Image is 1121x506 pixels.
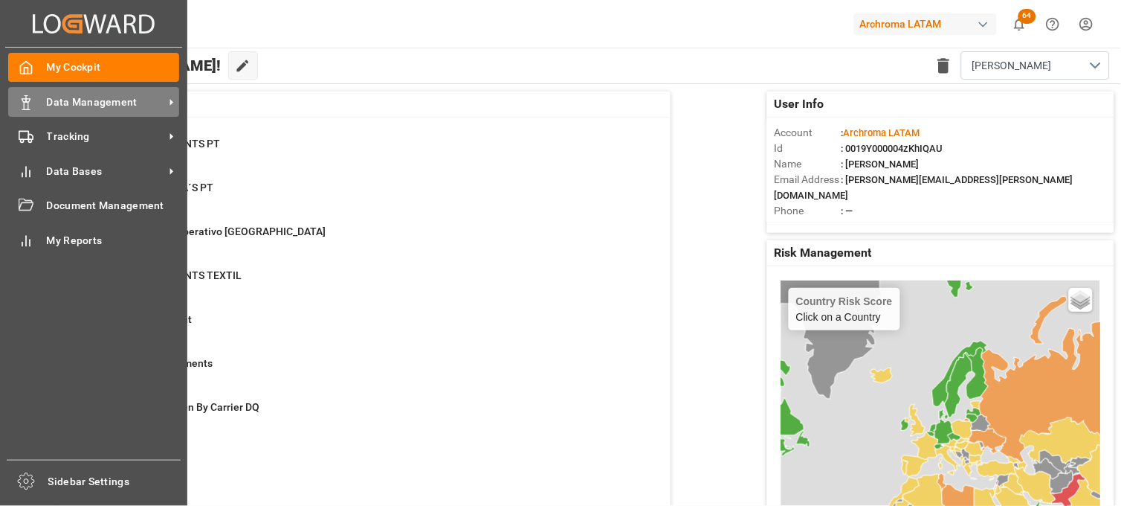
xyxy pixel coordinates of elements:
span: : 0019Y000004zKhIQAU [841,143,943,154]
a: 20TRANSSHIPMENTS PTContainer Schema [76,136,652,167]
a: My Cockpit [8,53,179,82]
button: open menu [961,51,1110,80]
span: Hello [PERSON_NAME]! [61,51,221,80]
span: Sidebar Settings [48,474,181,490]
span: Archroma LATAM [844,127,920,138]
a: Layers [1069,288,1093,312]
span: : Shipper [841,221,879,232]
a: My Reports [8,225,179,254]
span: Data Management [47,95,164,110]
a: Document Management [8,191,179,220]
a: 12CAMBIO DE ETA´S PTContainer Schema [76,180,652,211]
h4: Country Risk Score [796,295,893,307]
span: User Info [775,95,824,113]
button: show 64 new notifications [1003,7,1036,41]
span: : [841,127,920,138]
a: 0Customer AvientContainer Schema [76,312,652,343]
a: 50Escalated ShipmentsContainer Schema [76,356,652,387]
button: Help Center [1036,7,1070,41]
button: Archroma LATAM [854,10,1003,38]
span: : [PERSON_NAME] [841,158,920,170]
span: : [PERSON_NAME][EMAIL_ADDRESS][PERSON_NAME][DOMAIN_NAME] [775,174,1073,201]
span: 64 [1018,9,1036,24]
span: Email Address [775,172,841,188]
span: Id [775,141,841,156]
span: Account [775,125,841,141]
span: Name [775,156,841,172]
a: 692DemorasContainer Schema [76,443,652,475]
div: Click on a Country [796,295,893,323]
span: Account Type [775,219,841,234]
span: Tracking [47,129,164,144]
span: : — [841,205,853,217]
a: 0Events Not Given By Carrier DQContainer Schema [76,400,652,431]
span: Data Bases [47,164,164,179]
span: Document Management [47,198,180,214]
span: Phone [775,203,841,219]
span: Risk Management [775,244,872,262]
a: 109TRANSSHIPMENTS TEXTILContainer Schema [76,268,652,299]
span: [PERSON_NAME] [972,58,1052,74]
a: 228Seguimiento Operativo [GEOGRAPHIC_DATA]Container Schema [76,224,652,255]
span: My Reports [47,233,180,249]
span: My Cockpit [47,60,180,75]
span: Seguimiento Operativo [GEOGRAPHIC_DATA] [113,225,326,237]
div: Archroma LATAM [854,13,997,35]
